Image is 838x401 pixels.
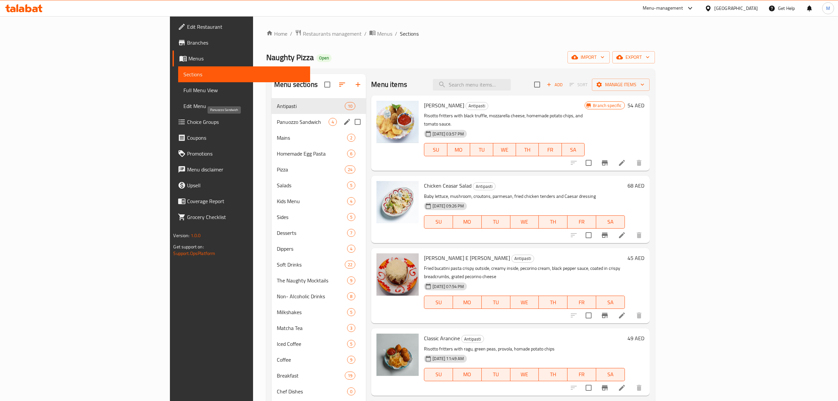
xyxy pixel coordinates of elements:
span: Iced Coffee [277,340,347,348]
div: Chef Dishes0 [272,383,366,399]
button: Add [544,80,565,90]
span: FR [570,370,594,379]
button: TH [539,215,567,229]
div: Antipasti10 [272,98,366,114]
span: Sections [400,30,419,38]
span: Antipasti [512,255,534,262]
div: Dippers4 [272,241,366,257]
button: TU [482,215,510,229]
a: Choice Groups [173,114,310,130]
button: delete [631,308,647,323]
span: MO [456,370,479,379]
span: Breakfast [277,372,345,380]
div: Salads [277,181,347,189]
div: Panuozzo Sandwich4edit [272,114,366,130]
h6: 45 AED [628,253,644,263]
span: Homemade Egg Pasta [277,150,347,158]
span: TH [541,370,565,379]
button: WE [510,368,539,381]
a: Upsell [173,177,310,193]
div: Coffee [277,356,347,364]
p: Fried bucatini pasta crispy outside, creamy inside, pecorino cream, black pepper sauce, coated in... [424,264,625,281]
span: Coverage Report [187,197,305,205]
span: The Naughty Mocktails [277,276,347,284]
h2: Menu items [371,80,407,90]
a: Edit menu item [618,231,626,239]
button: Branch-specific-item [597,308,613,323]
li: / [395,30,397,38]
h6: 49 AED [628,334,644,343]
a: Restaurants management [295,29,362,38]
div: Salads5 [272,177,366,193]
span: Menu disclaimer [187,165,305,173]
div: [GEOGRAPHIC_DATA] [714,5,758,12]
div: Menu-management [643,4,683,12]
a: Edit Menu [178,98,310,114]
button: SA [596,296,625,309]
span: Edit Menu [183,102,305,110]
li: / [364,30,367,38]
span: Select to update [582,309,596,322]
span: [DATE] 09:26 PM [430,203,467,209]
span: Chicken Ceasar Salad [424,181,471,191]
button: SU [424,296,453,309]
div: items [347,340,355,348]
span: Sort sections [334,77,350,92]
span: WE [513,370,536,379]
span: 6 [347,151,355,157]
div: items [345,102,355,110]
span: Version: [173,231,189,240]
button: MO [453,296,482,309]
span: 19 [345,373,355,379]
span: 1.0.0 [191,231,201,240]
span: MO [450,145,467,155]
span: Soft Drinks [277,261,345,269]
span: SU [427,145,444,155]
span: 3 [347,325,355,331]
div: Dippers [277,245,347,253]
button: TU [482,296,510,309]
span: 4 [329,119,337,125]
div: items [347,181,355,189]
span: Mains [277,134,347,142]
button: import [567,51,610,63]
span: Antipasti [473,183,495,190]
span: Open [316,55,332,61]
span: MO [456,298,479,307]
a: Menu disclaimer [173,162,310,177]
span: FR [570,298,594,307]
span: Manage items [597,81,644,89]
div: items [345,372,355,380]
span: Coupons [187,134,305,142]
p: Risotto fritters with ragu, green peas, provola, homade potato chips [424,345,625,353]
button: FR [567,296,596,309]
span: 22 [345,262,355,268]
div: items [347,229,355,237]
span: export [618,53,650,61]
div: Antipasti [466,102,488,110]
div: Matcha Tea3 [272,320,366,336]
div: items [347,324,355,332]
span: 8 [347,293,355,300]
p: Baby lettuce, mushroom, croutons, parmesan, fried chicken tenders and Caesar dressing [424,192,625,200]
button: MO [453,215,482,229]
span: SA [599,298,622,307]
button: MO [453,368,482,381]
span: Menus [188,55,305,62]
span: 10 [345,103,355,109]
div: Soft Drinks22 [272,257,366,273]
button: delete [631,155,647,171]
div: Matcha Tea [277,324,347,332]
button: SU [424,215,453,229]
span: Non- Alcoholic Drinks [277,292,347,300]
span: Select to update [582,228,596,242]
div: Pizza24 [272,162,366,177]
span: 4 [347,198,355,204]
h6: 54 AED [628,101,644,110]
a: Menus [369,29,392,38]
img: Truffle Arancini [376,101,419,143]
span: 5 [347,182,355,189]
